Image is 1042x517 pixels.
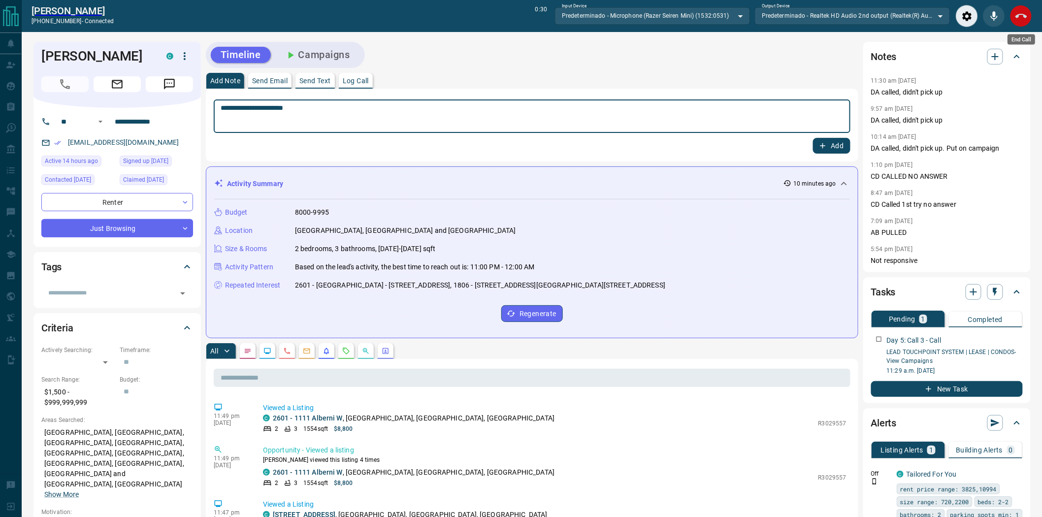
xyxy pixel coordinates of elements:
[41,259,62,275] h2: Tags
[275,424,278,433] p: 2
[166,53,173,60] div: condos.ca
[887,366,1023,375] p: 11:29 a.m. [DATE]
[263,455,847,464] p: [PERSON_NAME] viewed this listing 4 times
[41,219,193,237] div: Just Browsing
[41,156,115,169] div: Sun Aug 17 2025
[176,287,190,300] button: Open
[978,497,1009,507] span: beds: 2-2
[41,316,193,340] div: Criteria
[871,143,1023,154] p: DA called, didn't pick up. Put on campaign
[881,447,924,453] p: Listing Alerts
[793,179,836,188] p: 10 minutes ago
[263,445,847,455] p: Opportunity - Viewed a listing
[45,175,91,185] span: Contacted [DATE]
[252,77,288,84] p: Send Email
[303,479,328,487] p: 1554 sqft
[889,316,915,323] p: Pending
[214,462,248,469] p: [DATE]
[41,346,115,355] p: Actively Searching:
[762,3,790,9] label: Output Device
[871,218,913,225] p: 7:09 am [DATE]
[41,416,193,424] p: Areas Searched:
[343,77,369,84] p: Log Call
[211,47,271,63] button: Timeline
[887,335,942,346] p: Day 5: Call 3 - Call
[273,413,554,423] p: , [GEOGRAPHIC_DATA], [GEOGRAPHIC_DATA], [GEOGRAPHIC_DATA]
[275,47,360,63] button: Campaigns
[303,347,311,355] svg: Emails
[44,489,79,500] button: Show More
[871,133,916,140] p: 10:14 am [DATE]
[263,403,847,413] p: Viewed a Listing
[210,77,240,84] p: Add Note
[225,262,273,272] p: Activity Pattern
[900,497,969,507] span: size range: 720,2200
[244,347,252,355] svg: Notes
[95,116,106,128] button: Open
[294,424,297,433] p: 3
[871,190,913,196] p: 8:47 am [DATE]
[871,256,1023,266] p: Not responsive
[871,77,916,84] p: 11:30 am [DATE]
[1008,34,1035,45] div: End Call
[907,470,957,478] a: Tailored For You
[263,469,270,476] div: condos.ca
[123,156,168,166] span: Signed up [DATE]
[871,284,896,300] h2: Tasks
[871,162,913,168] p: 1:10 pm [DATE]
[1010,5,1032,27] div: End Call
[871,115,1023,126] p: DA called, didn't pick up
[900,484,997,494] span: rent price range: 3825,10994
[41,174,115,188] div: Sun Aug 17 2025
[225,207,248,218] p: Budget
[273,467,554,478] p: , [GEOGRAPHIC_DATA], [GEOGRAPHIC_DATA], [GEOGRAPHIC_DATA]
[32,5,114,17] a: [PERSON_NAME]
[871,199,1023,210] p: CD Called 1st try no answer
[54,139,61,146] svg: Email Verified
[123,175,164,185] span: Claimed [DATE]
[382,347,390,355] svg: Agent Actions
[283,347,291,355] svg: Calls
[871,280,1023,304] div: Tasks
[41,424,193,503] p: [GEOGRAPHIC_DATA], [GEOGRAPHIC_DATA], [GEOGRAPHIC_DATA], [GEOGRAPHIC_DATA], [GEOGRAPHIC_DATA], [G...
[929,447,933,453] p: 1
[41,255,193,279] div: Tags
[871,87,1023,97] p: DA called, didn't pick up
[755,7,950,24] div: Predeterminado - Realtek HD Audio 2nd output (Realtek(R) Audio)
[214,413,248,420] p: 11:49 pm
[871,411,1023,435] div: Alerts
[146,76,193,92] span: Message
[214,509,248,516] p: 11:47 pm
[120,156,193,169] div: Wed Nov 27 2024
[214,455,248,462] p: 11:49 pm
[334,479,353,487] p: $8,800
[303,424,328,433] p: 1554 sqft
[956,447,1003,453] p: Building Alerts
[41,76,89,92] span: Call
[362,347,370,355] svg: Opportunities
[45,156,98,166] span: Active 14 hours ago
[968,316,1003,323] p: Completed
[295,207,329,218] p: 8000-9995
[32,17,114,26] p: [PHONE_NUMBER] -
[818,473,847,482] p: R3029557
[295,280,665,291] p: 2601 - [GEOGRAPHIC_DATA] - [STREET_ADDRESS], 1806 - [STREET_ADDRESS][GEOGRAPHIC_DATA][STREET_ADDR...
[818,419,847,428] p: R3029557
[299,77,331,84] p: Send Text
[41,384,115,411] p: $1,500 - $999,999,999
[871,478,878,485] svg: Push Notification Only
[214,175,850,193] div: Activity Summary10 minutes ago
[41,193,193,211] div: Renter
[120,346,193,355] p: Timeframe:
[225,244,267,254] p: Size & Rooms
[120,174,193,188] div: Thu Mar 13 2025
[342,347,350,355] svg: Requests
[555,7,750,24] div: Predeterminado - Microphone (Razer Seiren Mini) (1532:0531)
[1009,447,1013,453] p: 0
[921,316,925,323] p: 1
[871,45,1023,68] div: Notes
[983,5,1005,27] div: Mute
[214,420,248,426] p: [DATE]
[225,226,253,236] p: Location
